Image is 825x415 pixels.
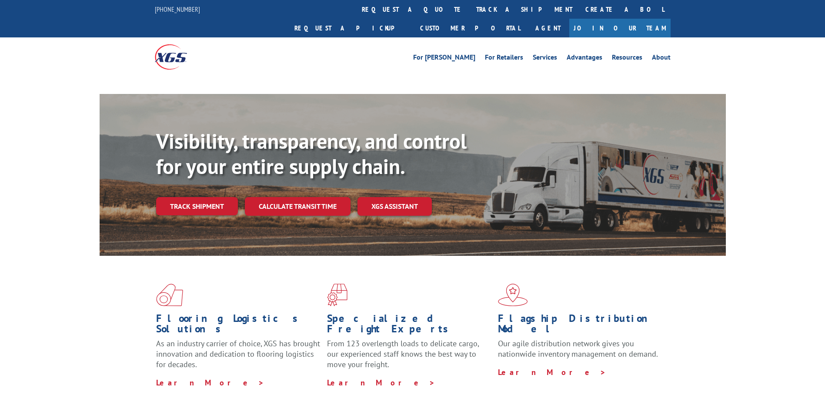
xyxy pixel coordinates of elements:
a: XGS ASSISTANT [357,197,432,216]
a: For [PERSON_NAME] [413,54,475,64]
a: Track shipment [156,197,238,215]
h1: Flagship Distribution Model [498,313,662,338]
h1: Flooring Logistics Solutions [156,313,321,338]
span: Our agile distribution network gives you nationwide inventory management on demand. [498,338,658,359]
img: xgs-icon-focused-on-flooring-red [327,284,347,306]
a: Request a pickup [288,19,414,37]
a: [PHONE_NUMBER] [155,5,200,13]
a: Learn More > [156,378,264,388]
a: Customer Portal [414,19,527,37]
a: Calculate transit time [245,197,351,216]
img: xgs-icon-total-supply-chain-intelligence-red [156,284,183,306]
img: xgs-icon-flagship-distribution-model-red [498,284,528,306]
h1: Specialized Freight Experts [327,313,491,338]
a: For Retailers [485,54,523,64]
a: Advantages [567,54,602,64]
a: Resources [612,54,642,64]
a: Learn More > [498,367,606,377]
a: Services [533,54,557,64]
a: Agent [527,19,569,37]
b: Visibility, transparency, and control for your entire supply chain. [156,127,467,180]
a: Learn More > [327,378,435,388]
a: Join Our Team [569,19,671,37]
span: As an industry carrier of choice, XGS has brought innovation and dedication to flooring logistics... [156,338,320,369]
a: About [652,54,671,64]
p: From 123 overlength loads to delicate cargo, our experienced staff knows the best way to move you... [327,338,491,377]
